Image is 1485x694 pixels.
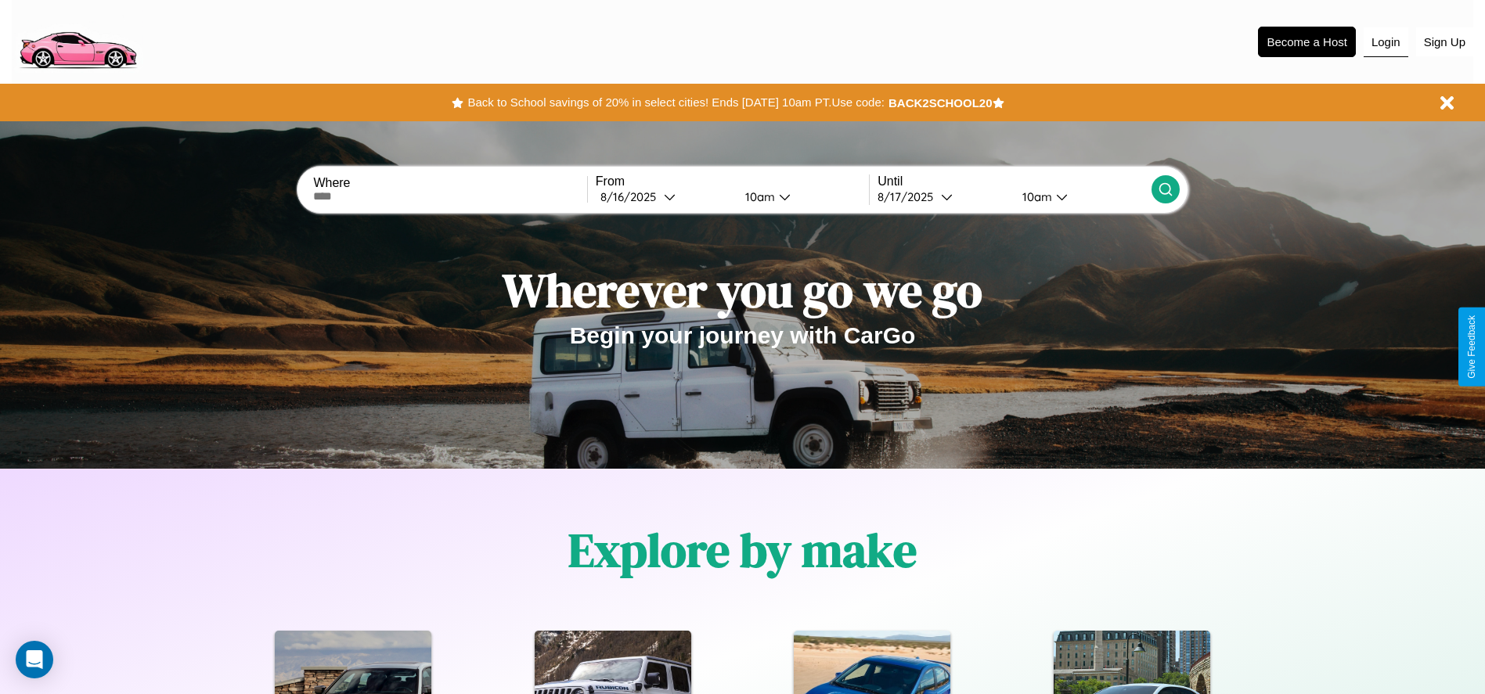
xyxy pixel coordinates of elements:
div: Open Intercom Messenger [16,641,53,678]
div: 8 / 17 / 2025 [878,189,941,204]
h1: Explore by make [568,518,917,582]
button: 10am [1010,189,1152,205]
button: Login [1364,27,1408,57]
div: Give Feedback [1466,315,1477,379]
label: Until [878,174,1151,189]
label: Where [313,176,586,190]
button: 10am [733,189,870,205]
img: logo [12,8,143,73]
button: 8/16/2025 [596,189,733,205]
button: Sign Up [1416,27,1473,56]
div: 10am [737,189,779,204]
div: 8 / 16 / 2025 [600,189,664,204]
button: Become a Host [1258,27,1356,57]
button: Back to School savings of 20% in select cities! Ends [DATE] 10am PT.Use code: [463,92,888,113]
b: BACK2SCHOOL20 [888,96,993,110]
div: 10am [1015,189,1056,204]
label: From [596,174,869,189]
